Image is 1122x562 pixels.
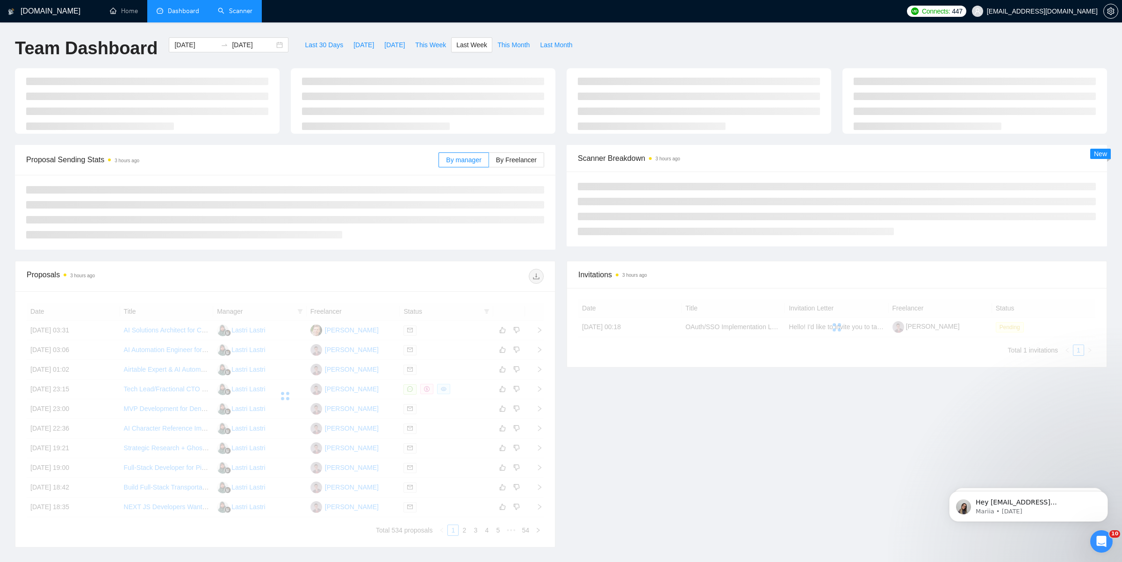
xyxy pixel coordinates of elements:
[410,37,451,52] button: This Week
[379,37,410,52] button: [DATE]
[974,8,981,14] span: user
[415,40,446,50] span: This Week
[935,471,1122,537] iframe: Intercom notifications message
[456,40,487,50] span: Last Week
[578,269,1095,281] span: Invitations
[15,37,158,59] h1: Team Dashboard
[496,156,537,164] span: By Freelancer
[1094,150,1107,158] span: New
[911,7,919,15] img: upwork-logo.png
[300,37,348,52] button: Last 30 Days
[305,40,343,50] span: Last 30 Days
[655,156,680,161] time: 3 hours ago
[353,40,374,50] span: [DATE]
[540,40,572,50] span: Last Month
[174,40,217,50] input: Start date
[232,40,274,50] input: End date
[1103,7,1118,15] a: setting
[535,37,577,52] button: Last Month
[492,37,535,52] button: This Month
[497,40,530,50] span: This Month
[348,37,379,52] button: [DATE]
[1103,4,1118,19] button: setting
[8,4,14,19] img: logo
[41,36,161,44] p: Message from Mariia, sent 3d ago
[110,7,138,15] a: homeHome
[1104,7,1118,15] span: setting
[218,7,252,15] a: searchScanner
[27,269,285,284] div: Proposals
[26,154,439,166] span: Proposal Sending Stats
[41,27,161,165] span: Hey [EMAIL_ADDRESS][DOMAIN_NAME], Looks like your Upwork agency Akveo - Here to build your web an...
[115,158,139,163] time: 3 hours ago
[952,6,962,16] span: 447
[922,6,950,16] span: Connects:
[168,7,199,15] span: Dashboard
[221,41,228,49] span: to
[221,41,228,49] span: swap-right
[1090,530,1113,553] iframe: Intercom live chat
[157,7,163,14] span: dashboard
[1109,530,1120,538] span: 10
[451,37,492,52] button: Last Week
[578,152,1096,164] span: Scanner Breakdown
[70,273,95,278] time: 3 hours ago
[384,40,405,50] span: [DATE]
[622,273,647,278] time: 3 hours ago
[446,156,481,164] span: By manager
